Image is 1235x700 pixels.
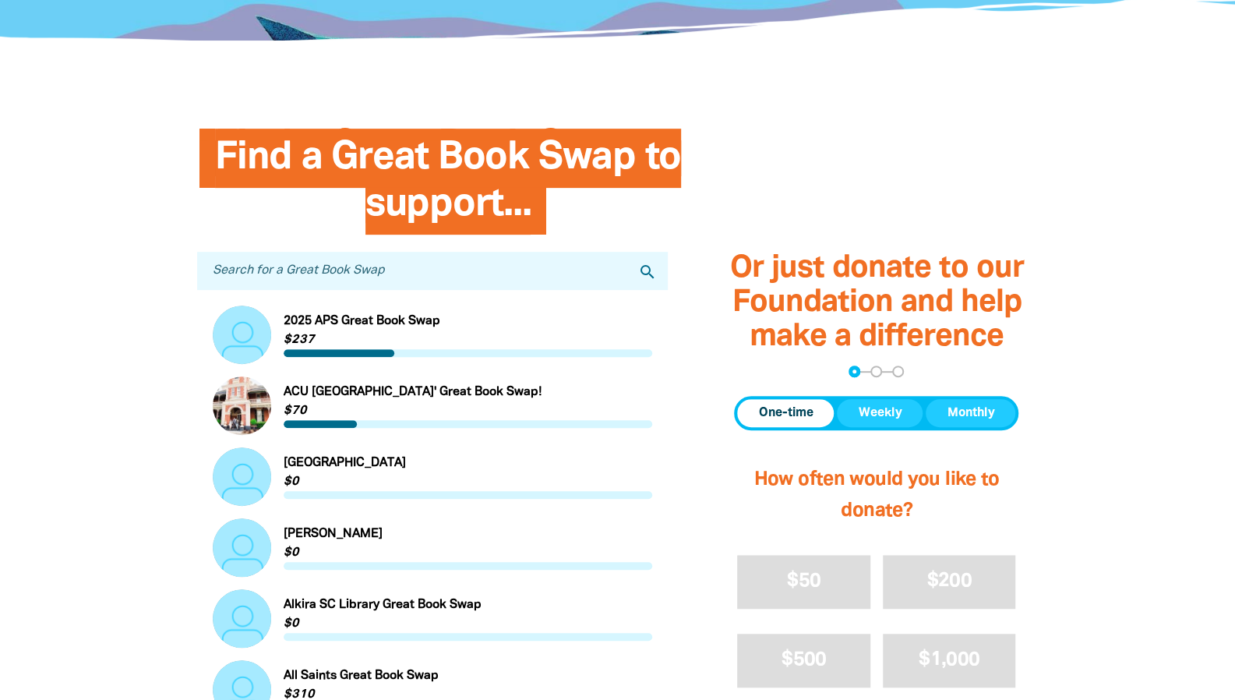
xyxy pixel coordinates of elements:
[734,396,1018,430] div: Donation frequency
[883,555,1016,609] button: $200
[782,651,826,669] span: $500
[927,572,972,590] span: $200
[837,399,923,427] button: Weekly
[637,263,656,281] i: search
[758,404,813,422] span: One-time
[892,366,904,377] button: Navigate to step 3 of 3 to enter your payment details
[737,399,834,427] button: One-time
[737,555,870,609] button: $50
[729,254,1023,352] span: Or just donate to our Foundation and help make a difference
[858,404,902,422] span: Weekly
[215,140,681,235] span: Find a Great Book Swap to support...
[787,572,820,590] span: $50
[947,404,994,422] span: Monthly
[883,634,1016,688] button: $1,000
[737,634,870,688] button: $500
[926,399,1015,427] button: Monthly
[734,449,1018,543] h2: How often would you like to donate?
[870,366,882,377] button: Navigate to step 2 of 3 to enter your details
[849,366,860,377] button: Navigate to step 1 of 3 to enter your donation amount
[919,651,979,669] span: $1,000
